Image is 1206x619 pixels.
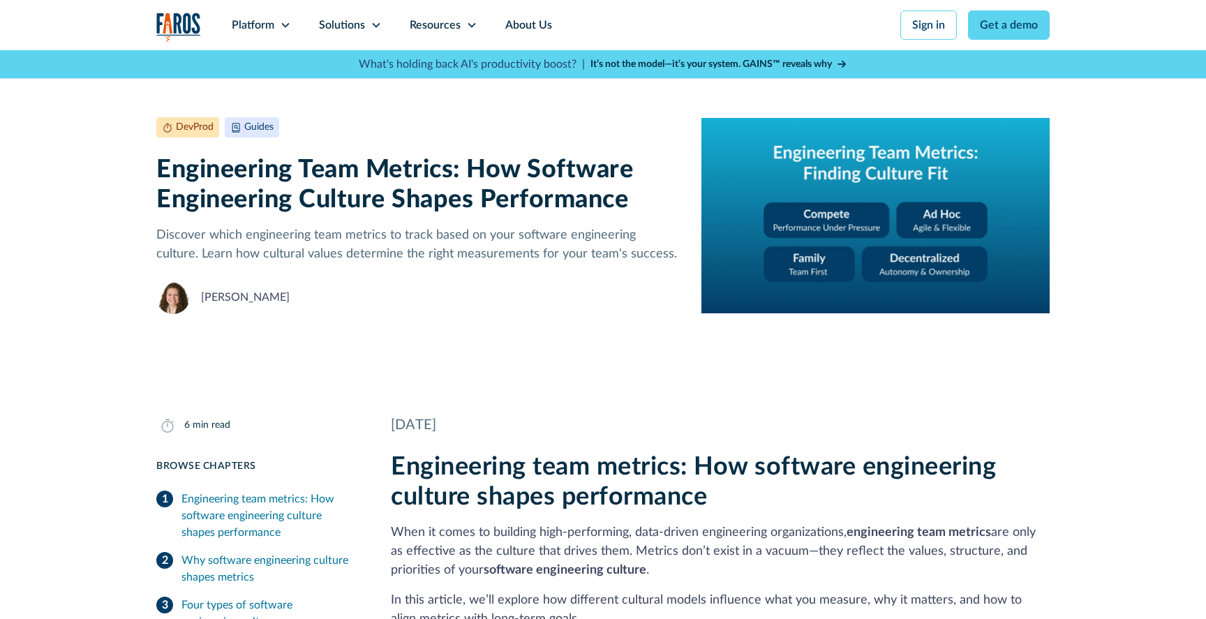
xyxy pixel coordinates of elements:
p: Discover which engineering team metrics to track based on your software engineering culture. Lear... [156,226,679,264]
div: [PERSON_NAME] [201,289,290,306]
p: What's holding back AI's productivity boost? | [359,56,585,73]
h2: Engineering team metrics: How software engineering culture shapes performance [391,452,1050,512]
div: Resources [410,17,461,33]
div: DevProd [176,120,214,135]
strong: software engineering culture [484,564,646,576]
p: When it comes to building high-performing, data-driven engineering organizations, are only as eff... [391,523,1050,580]
a: Sign in [900,10,957,40]
div: min read [193,418,230,433]
a: Why software engineering culture shapes metrics [156,546,357,591]
div: Why software engineering culture shapes metrics [181,552,357,586]
div: Platform [232,17,274,33]
h1: Engineering Team Metrics: How Software Engineering Culture Shapes Performance [156,155,679,215]
img: Logo of the analytics and reporting company Faros. [156,13,201,41]
strong: engineering team metrics [847,526,991,539]
a: Engineering team metrics: How software engineering culture shapes performance [156,485,357,546]
div: [DATE] [391,415,1050,435]
img: Graphic titled 'Engineering Team Metrics: Finding Culture Fit' with four cultural models: Compete... [701,117,1050,314]
div: Solutions [319,17,365,33]
div: Guides [244,120,274,135]
div: Engineering team metrics: How software engineering culture shapes performance [181,491,357,541]
strong: It’s not the model—it’s your system. GAINS™ reveals why [590,59,832,69]
div: Browse Chapters [156,459,357,474]
a: home [156,13,201,41]
a: It’s not the model—it’s your system. GAINS™ reveals why [590,57,847,72]
a: Get a demo [968,10,1050,40]
img: Neely Dunlap [156,281,190,314]
div: 6 [184,418,190,433]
